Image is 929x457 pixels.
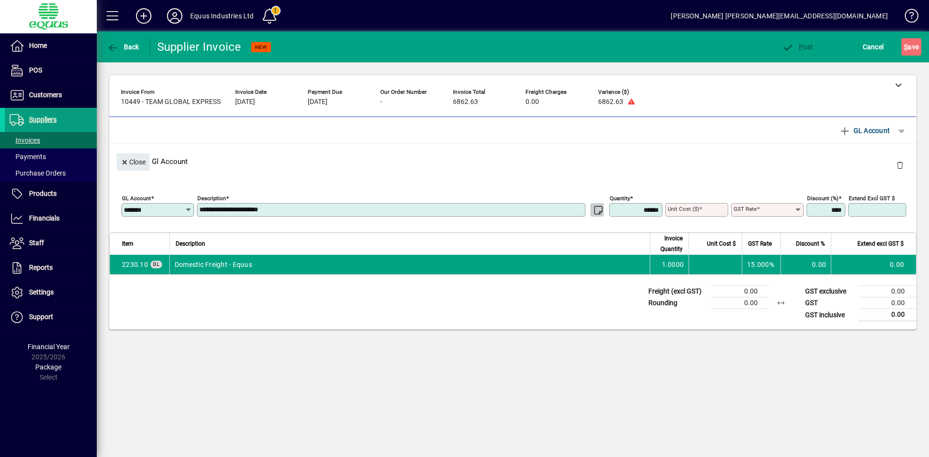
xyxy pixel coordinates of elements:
[120,154,146,170] span: Close
[107,43,139,51] span: Back
[10,136,40,144] span: Invoices
[5,256,97,280] a: Reports
[121,98,221,106] span: 10449 - TEAM GLOBAL EXPRESS
[10,169,66,177] span: Purchase Orders
[153,262,160,267] span: GL
[863,39,884,55] span: Cancel
[849,195,895,202] mat-label: Extend excl GST $
[159,7,190,25] button: Profile
[169,255,650,274] td: Domestic Freight - Equus
[29,214,60,222] span: Financials
[734,206,757,212] mat-label: GST rate
[598,98,623,106] span: 6862.63
[904,39,919,55] span: ave
[10,153,46,161] span: Payments
[157,39,241,55] div: Supplier Invoice
[29,288,54,296] span: Settings
[190,8,254,24] div: Equus Industries Ltd
[644,297,711,309] td: Rounding
[29,264,53,271] span: Reports
[28,343,70,351] span: Financial Year
[105,38,142,56] button: Back
[779,38,816,56] button: Post
[5,182,97,206] a: Products
[904,43,908,51] span: S
[5,148,97,165] a: Payments
[888,153,912,177] button: Delete
[807,195,839,202] mat-label: Discount (%)
[5,132,97,148] a: Invoices
[29,91,62,99] span: Customers
[5,206,97,231] a: Financials
[29,239,44,247] span: Staff
[5,280,97,305] a: Settings
[711,297,769,309] td: 0.00
[888,161,912,169] app-page-header-button: Delete
[525,98,539,106] span: 0.00
[122,260,148,269] span: Domestic Freight - Equus
[707,238,736,249] span: Unit Cost $
[255,44,267,50] span: NEW
[858,286,916,297] td: 0.00
[380,98,382,106] span: -
[800,286,858,297] td: GST exclusive
[671,8,888,24] div: [PERSON_NAME] [PERSON_NAME][EMAIL_ADDRESS][DOMAIN_NAME]
[5,34,97,58] a: Home
[800,297,858,309] td: GST
[29,116,57,123] span: Suppliers
[831,255,916,274] td: 0.00
[860,38,886,56] button: Cancel
[656,233,683,254] span: Invoice Quantity
[5,83,97,107] a: Customers
[650,255,689,274] td: 1.0000
[114,157,152,166] app-page-header-button: Close
[857,238,904,249] span: Extend excl GST $
[197,195,226,202] mat-label: Description
[796,238,825,249] span: Discount %
[782,43,813,51] span: ost
[898,2,917,33] a: Knowledge Base
[122,238,134,249] span: Item
[742,255,780,274] td: 15.000%
[901,38,921,56] button: Save
[800,309,858,321] td: GST inclusive
[35,363,61,371] span: Package
[780,255,831,274] td: 0.00
[308,98,328,106] span: [DATE]
[97,38,150,56] app-page-header-button: Back
[858,309,916,321] td: 0.00
[5,231,97,255] a: Staff
[128,7,159,25] button: Add
[5,59,97,83] a: POS
[29,42,47,49] span: Home
[122,195,151,202] mat-label: GL Account
[29,190,57,197] span: Products
[5,165,97,181] a: Purchase Orders
[799,43,803,51] span: P
[711,286,769,297] td: 0.00
[453,98,478,106] span: 6862.63
[117,153,150,171] button: Close
[748,238,772,249] span: GST Rate
[235,98,255,106] span: [DATE]
[5,305,97,329] a: Support
[109,144,916,179] div: Gl Account
[858,297,916,309] td: 0.00
[29,313,53,321] span: Support
[668,206,699,212] mat-label: Unit Cost ($)
[644,286,711,297] td: Freight (excl GST)
[29,66,42,74] span: POS
[176,238,205,249] span: Description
